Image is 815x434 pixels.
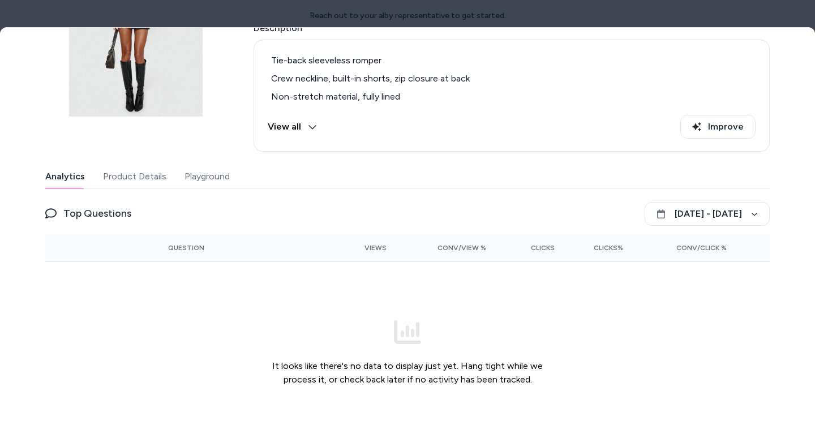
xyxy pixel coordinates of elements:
button: Views [336,239,387,257]
button: Product Details [103,165,166,188]
li: Tie-back sleeveless romper [268,54,756,67]
button: Improve [680,115,756,139]
button: Analytics [45,165,85,188]
button: Question [168,239,204,257]
button: Playground [185,165,230,188]
span: Description [254,22,770,35]
span: Question [168,243,204,252]
span: Top Questions [63,205,131,221]
span: Conv/Click % [676,243,727,252]
button: Clicks% [573,239,623,257]
button: Conv/View % [405,239,487,257]
div: It looks like there's no data to display just yet. Hang tight while we process it, or check back ... [263,271,552,434]
span: Clicks% [594,243,623,252]
span: Clicks [531,243,555,252]
li: Non-stretch material, fully lined [268,90,756,104]
button: [DATE] - [DATE] [645,202,770,226]
button: Clicks [504,239,555,257]
span: Views [364,243,387,252]
li: Crew neckline, built-in shorts, zip closure at back [268,72,756,85]
span: Conv/View % [437,243,486,252]
button: View all [268,115,317,139]
button: Conv/Click % [641,239,727,257]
